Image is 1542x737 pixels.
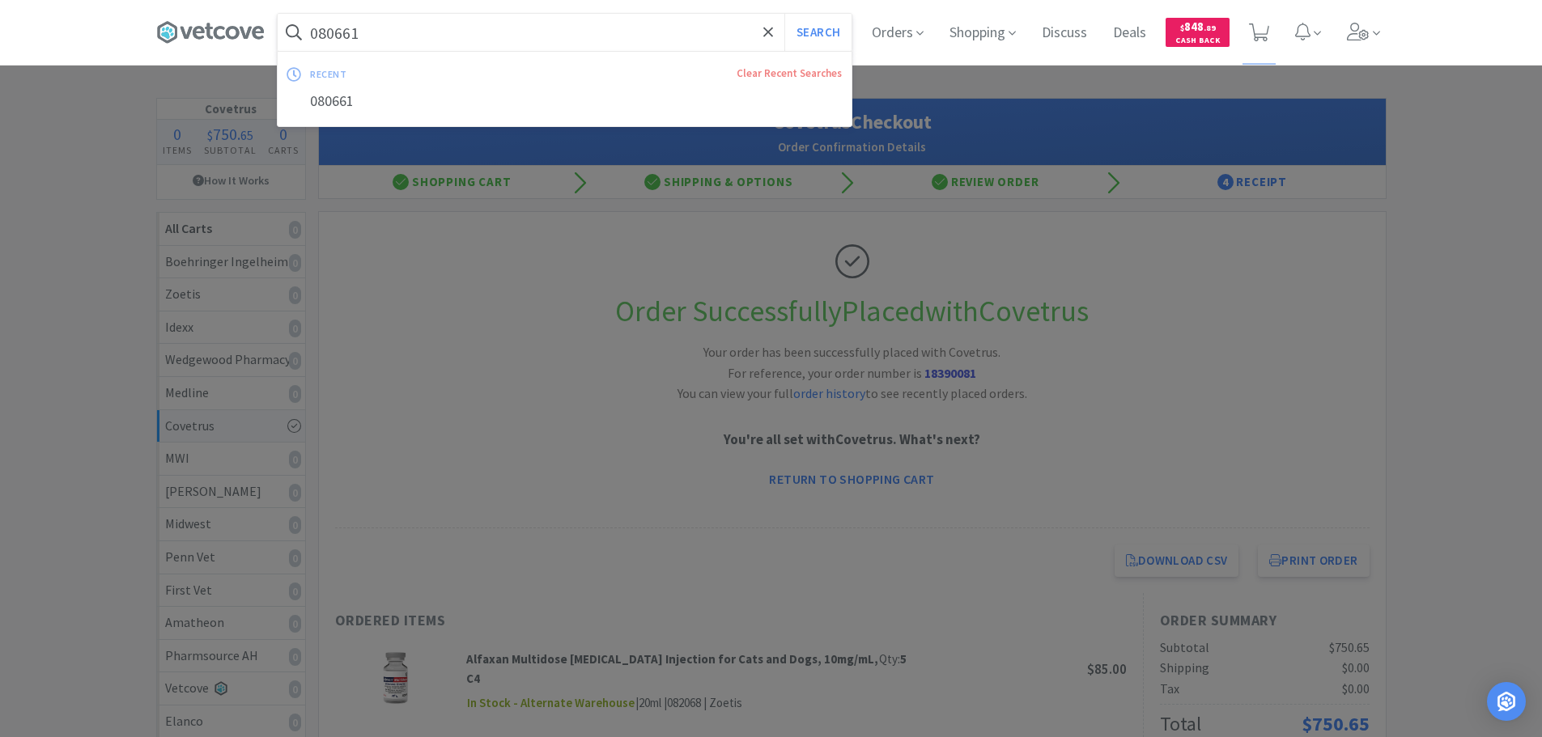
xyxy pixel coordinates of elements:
[1035,26,1094,40] a: Discuss
[784,14,852,51] button: Search
[278,87,852,116] div: 080661
[1180,23,1184,33] span: $
[1175,36,1220,47] span: Cash Back
[1487,682,1526,721] div: Open Intercom Messenger
[278,14,852,51] input: Search by item, sku, manufacturer, ingredient, size...
[1204,23,1216,33] span: . 89
[1166,11,1230,54] a: $848.89Cash Back
[737,66,842,80] a: Clear Recent Searches
[310,61,542,87] div: recent
[1180,19,1216,34] span: 848
[1107,26,1153,40] a: Deals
